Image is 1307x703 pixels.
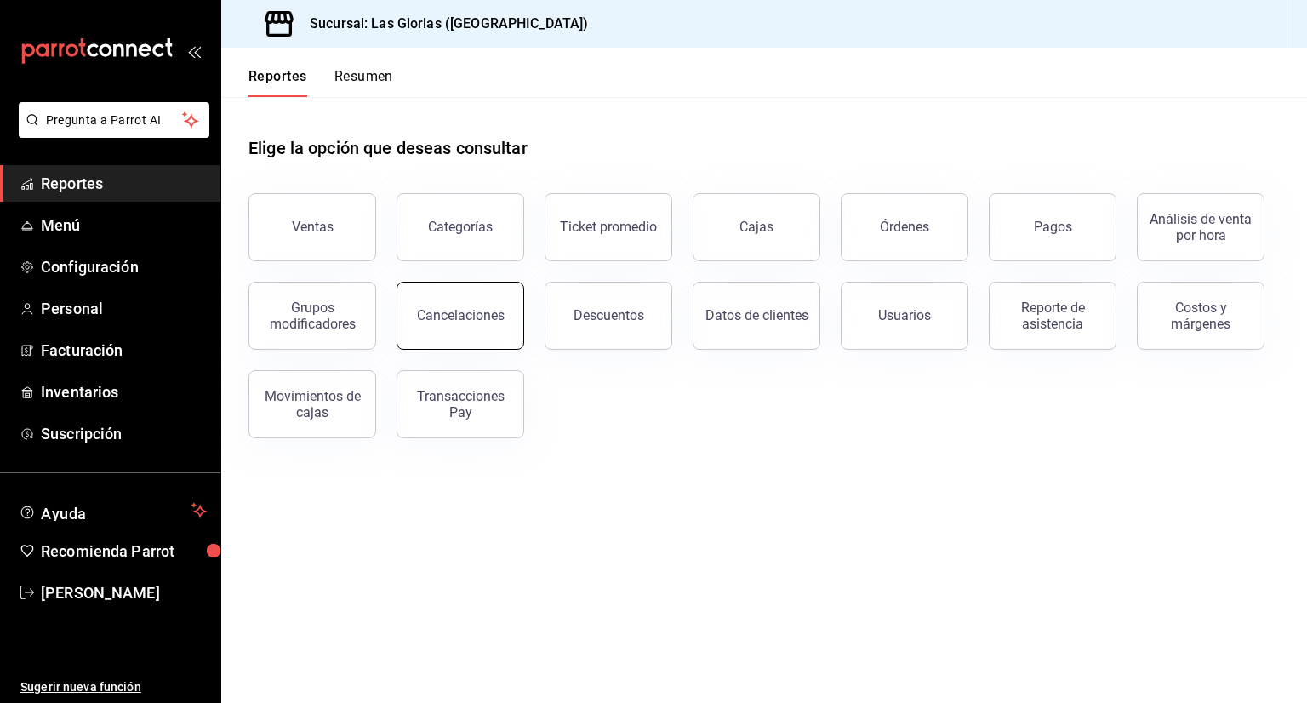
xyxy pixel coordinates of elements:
div: Pagos [1034,219,1072,235]
div: Análisis de venta por hora [1148,211,1253,243]
a: Pregunta a Parrot AI [12,123,209,141]
span: Facturación [41,339,207,362]
button: Cancelaciones [397,282,524,350]
span: Inventarios [41,380,207,403]
div: Movimientos de cajas [260,388,365,420]
button: Ventas [248,193,376,261]
button: Reporte de asistencia [989,282,1116,350]
span: Sugerir nueva función [20,678,207,696]
button: Movimientos de cajas [248,370,376,438]
div: Ticket promedio [560,219,657,235]
button: Costos y márgenes [1137,282,1264,350]
div: Grupos modificadores [260,300,365,332]
button: Ticket promedio [545,193,672,261]
div: Órdenes [880,219,929,235]
button: Datos de clientes [693,282,820,350]
button: Cajas [693,193,820,261]
button: Pagos [989,193,1116,261]
span: Ayuda [41,500,185,521]
button: Análisis de venta por hora [1137,193,1264,261]
span: Menú [41,214,207,237]
span: Personal [41,297,207,320]
div: Categorías [428,219,493,235]
button: Descuentos [545,282,672,350]
div: Datos de clientes [705,307,808,323]
span: Recomienda Parrot [41,540,207,563]
span: Configuración [41,255,207,278]
span: Suscripción [41,422,207,445]
button: Categorías [397,193,524,261]
div: Transacciones Pay [408,388,513,420]
span: Reportes [41,172,207,195]
button: Grupos modificadores [248,282,376,350]
button: Resumen [334,68,393,97]
button: open_drawer_menu [187,44,201,58]
div: Cajas [739,219,773,235]
div: navigation tabs [248,68,393,97]
div: Usuarios [878,307,931,323]
button: Órdenes [841,193,968,261]
span: Pregunta a Parrot AI [46,111,183,129]
div: Reporte de asistencia [1000,300,1105,332]
div: Ventas [292,219,334,235]
h3: Sucursal: Las Glorias ([GEOGRAPHIC_DATA]) [296,14,588,34]
div: Cancelaciones [417,307,505,323]
h1: Elige la opción que deseas consultar [248,135,528,161]
div: Descuentos [574,307,644,323]
button: Usuarios [841,282,968,350]
button: Reportes [248,68,307,97]
span: [PERSON_NAME] [41,581,207,604]
button: Pregunta a Parrot AI [19,102,209,138]
button: Transacciones Pay [397,370,524,438]
div: Costos y márgenes [1148,300,1253,332]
